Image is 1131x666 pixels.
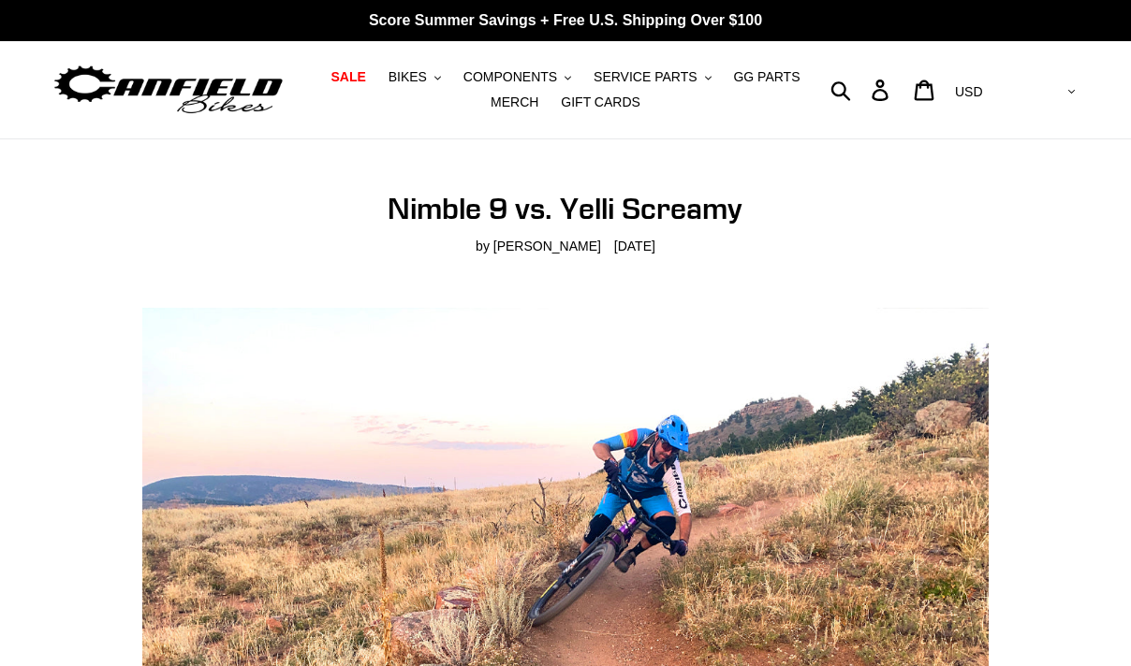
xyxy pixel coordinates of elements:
[614,239,655,253] time: [DATE]
[561,94,640,110] span: GIFT CARDS
[724,65,809,90] a: GG PARTS
[463,69,557,85] span: COMPONENTS
[476,237,601,256] span: by [PERSON_NAME]
[491,94,538,110] span: MERCH
[733,69,800,85] span: GG PARTS
[454,65,580,90] button: COMPONENTS
[321,65,375,90] a: SALE
[389,69,427,85] span: BIKES
[551,90,650,115] a: GIFT CARDS
[142,191,988,226] h1: Nimble 9 vs. Yelli Screamy
[481,90,548,115] a: MERCH
[330,69,365,85] span: SALE
[51,61,286,120] img: Canfield Bikes
[584,65,720,90] button: SERVICE PARTS
[594,69,697,85] span: SERVICE PARTS
[379,65,450,90] button: BIKES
